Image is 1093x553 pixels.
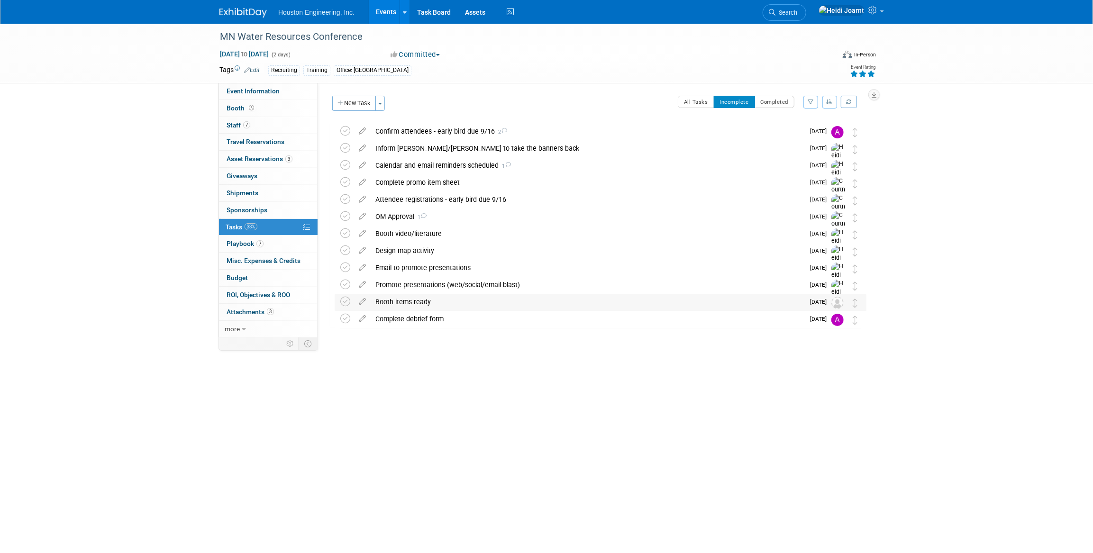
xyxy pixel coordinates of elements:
a: edit [354,178,371,187]
i: Move task [853,230,857,239]
span: Houston Engineering, Inc. [278,9,355,16]
span: [DATE] [810,145,831,152]
div: OM Approval [371,209,804,225]
a: more [219,321,318,337]
i: Move task [853,179,857,188]
i: Move task [853,247,857,256]
img: Unassigned [831,297,844,309]
a: edit [354,281,371,289]
div: Complete debrief form [371,311,804,327]
span: to [240,50,249,58]
a: Shipments [219,185,318,201]
span: Giveaways [227,172,257,180]
span: (2 days) [271,52,291,58]
span: [DATE] [810,230,831,237]
a: edit [354,315,371,323]
a: Staff7 [219,117,318,134]
span: 33% [245,223,257,230]
a: Asset Reservations3 [219,151,318,167]
span: Sponsorships [227,206,267,214]
div: Event Rating [850,65,875,70]
span: Booth [227,104,256,112]
img: Courtney Grandbois [831,194,846,236]
span: Tasks [226,223,257,231]
div: Office: [GEOGRAPHIC_DATA] [334,65,411,75]
button: All Tasks [678,96,714,108]
a: Edit [244,67,260,73]
span: more [225,325,240,333]
a: Budget [219,270,318,286]
span: [DATE] [DATE] [219,50,269,58]
a: Sponsorships [219,202,318,218]
span: 7 [256,240,264,247]
div: Email to promote presentations [371,260,804,276]
span: 1 [499,163,511,169]
span: 3 [267,308,274,315]
div: Attendee registrations - early bird due 9/16 [371,191,804,208]
span: Travel Reservations [227,138,284,145]
span: [DATE] [810,247,831,254]
span: [DATE] [810,316,831,322]
span: Event Information [227,87,280,95]
span: [DATE] [810,162,831,169]
a: ROI, Objectives & ROO [219,287,318,303]
div: Booth video/literature [371,226,804,242]
a: edit [354,229,371,238]
div: Recruiting [268,65,300,75]
button: Completed [755,96,795,108]
span: Attachments [227,308,274,316]
div: MN Water Resources Conference [217,28,820,45]
span: Shipments [227,189,258,197]
div: In-Person [854,51,876,58]
td: Toggle Event Tabs [299,337,318,350]
a: edit [354,263,371,272]
i: Move task [853,213,857,222]
a: Tasks33% [219,219,318,236]
span: [DATE] [810,264,831,271]
img: Heidi Joarnt [831,160,846,194]
img: Courtney Grandbois [831,177,846,219]
a: edit [354,161,371,170]
a: Attachments3 [219,304,318,320]
img: Alex Schmidt [831,126,844,138]
a: Travel Reservations [219,134,318,150]
a: Refresh [841,96,857,108]
i: Move task [853,316,857,325]
span: [DATE] [810,299,831,305]
span: [DATE] [810,179,831,186]
img: Courtney Grandbois [831,211,846,253]
i: Move task [853,264,857,273]
img: Heidi Joarnt [831,263,846,296]
span: Playbook [227,240,264,247]
button: Incomplete [714,96,755,108]
span: [DATE] [810,213,831,220]
div: Inform [PERSON_NAME]/[PERSON_NAME] to take the banners back [371,140,804,156]
span: Search [775,9,797,16]
img: Heidi Joarnt [831,228,846,262]
span: Staff [227,121,250,129]
span: 1 [414,214,427,220]
div: Calendar and email reminders scheduled [371,157,804,173]
span: 3 [285,155,292,163]
span: 2 [495,129,507,135]
i: Move task [853,162,857,171]
a: edit [354,246,371,255]
span: Booth not reserved yet [247,104,256,111]
span: Misc. Expenses & Credits [227,257,301,264]
div: Training [303,65,330,75]
img: Alex Schmidt [831,314,844,326]
a: edit [354,144,371,153]
span: ROI, Objectives & ROO [227,291,290,299]
a: edit [354,195,371,204]
td: Tags [219,65,260,76]
a: Giveaways [219,168,318,184]
i: Move task [853,299,857,308]
img: Heidi Joarnt [819,5,865,16]
a: edit [354,298,371,306]
span: [DATE] [810,281,831,288]
div: Promote presentations (web/social/email blast) [371,277,804,293]
button: Committed [387,50,444,60]
i: Move task [853,145,857,154]
span: Budget [227,274,248,281]
div: Confirm attendees - early bird due 9/16 [371,123,804,139]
